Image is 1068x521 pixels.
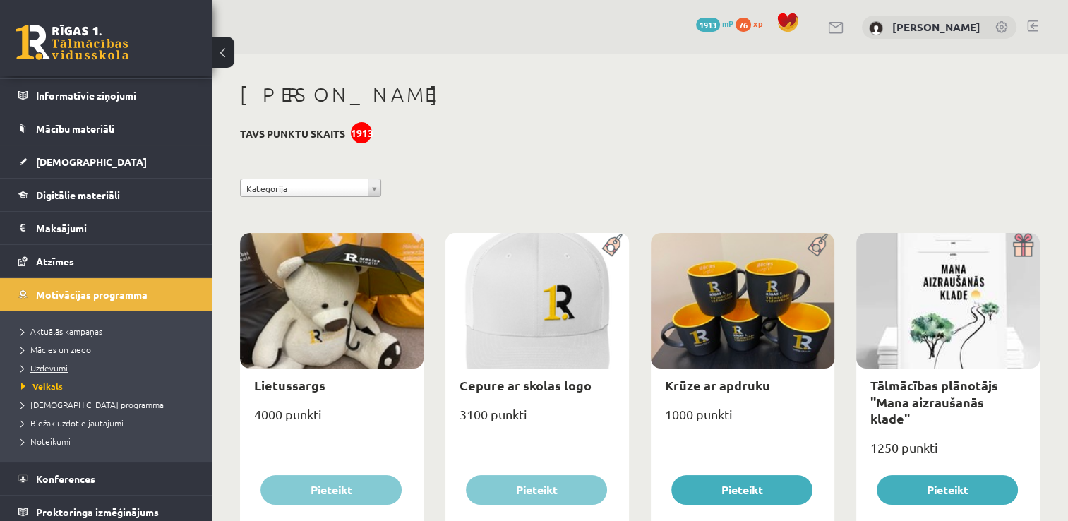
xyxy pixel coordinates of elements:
a: Informatīvie ziņojumi [18,79,194,112]
div: 1000 punkti [651,402,834,438]
a: Rīgas 1. Tālmācības vidusskola [16,25,128,60]
span: 76 [736,18,751,32]
button: Pieteikt [466,475,607,505]
span: [DEMOGRAPHIC_DATA] [36,155,147,168]
a: Konferences [18,462,194,495]
span: 1913 [696,18,720,32]
a: Cepure ar skolas logo [460,377,592,393]
a: Lietussargs [254,377,325,393]
h3: Tavs punktu skaits [240,128,345,140]
img: Populāra prece [803,233,834,257]
legend: Informatīvie ziņojumi [36,79,194,112]
img: Populāra prece [597,233,629,257]
a: Atzīmes [18,245,194,277]
span: mP [722,18,733,29]
a: Uzdevumi [21,361,198,374]
h1: [PERSON_NAME] [240,83,1040,107]
a: Mācību materiāli [18,112,194,145]
a: Mācies un ziedo [21,343,198,356]
a: Noteikumi [21,435,198,448]
span: Konferences [36,472,95,485]
span: Uzdevumi [21,362,68,373]
legend: Maksājumi [36,212,194,244]
a: Maksājumi [18,212,194,244]
span: Aktuālās kampaņas [21,325,102,337]
a: Tālmācības plānotājs "Mana aizraušanās klade" [870,377,998,426]
a: 1913 mP [696,18,733,29]
a: Digitālie materiāli [18,179,194,211]
button: Pieteikt [260,475,402,505]
span: Atzīmes [36,255,74,268]
a: Motivācijas programma [18,278,194,311]
span: xp [753,18,762,29]
a: Biežāk uzdotie jautājumi [21,417,198,429]
a: Kategorija [240,179,381,197]
button: Pieteikt [671,475,812,505]
a: [PERSON_NAME] [892,20,980,34]
div: 4000 punkti [240,402,424,438]
div: 1250 punkti [856,436,1040,471]
a: Veikals [21,380,198,393]
span: [DEMOGRAPHIC_DATA] programma [21,399,164,410]
span: Mācies un ziedo [21,344,91,355]
span: Kategorija [246,179,362,198]
div: 1913 [351,122,372,143]
a: [DEMOGRAPHIC_DATA] [18,145,194,178]
img: Dāvana ar pārsteigumu [1008,233,1040,257]
a: Aktuālās kampaņas [21,325,198,337]
span: Noteikumi [21,436,71,447]
span: Mācību materiāli [36,122,114,135]
button: Pieteikt [877,475,1018,505]
a: [DEMOGRAPHIC_DATA] programma [21,398,198,411]
span: Proktoringa izmēģinājums [36,505,159,518]
img: Vladislava Smirnova [869,21,883,35]
a: 76 xp [736,18,769,29]
span: Digitālie materiāli [36,188,120,201]
span: Veikals [21,381,63,392]
div: 3100 punkti [445,402,629,438]
span: Motivācijas programma [36,288,148,301]
span: Biežāk uzdotie jautājumi [21,417,124,429]
a: Krūze ar apdruku [665,377,770,393]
